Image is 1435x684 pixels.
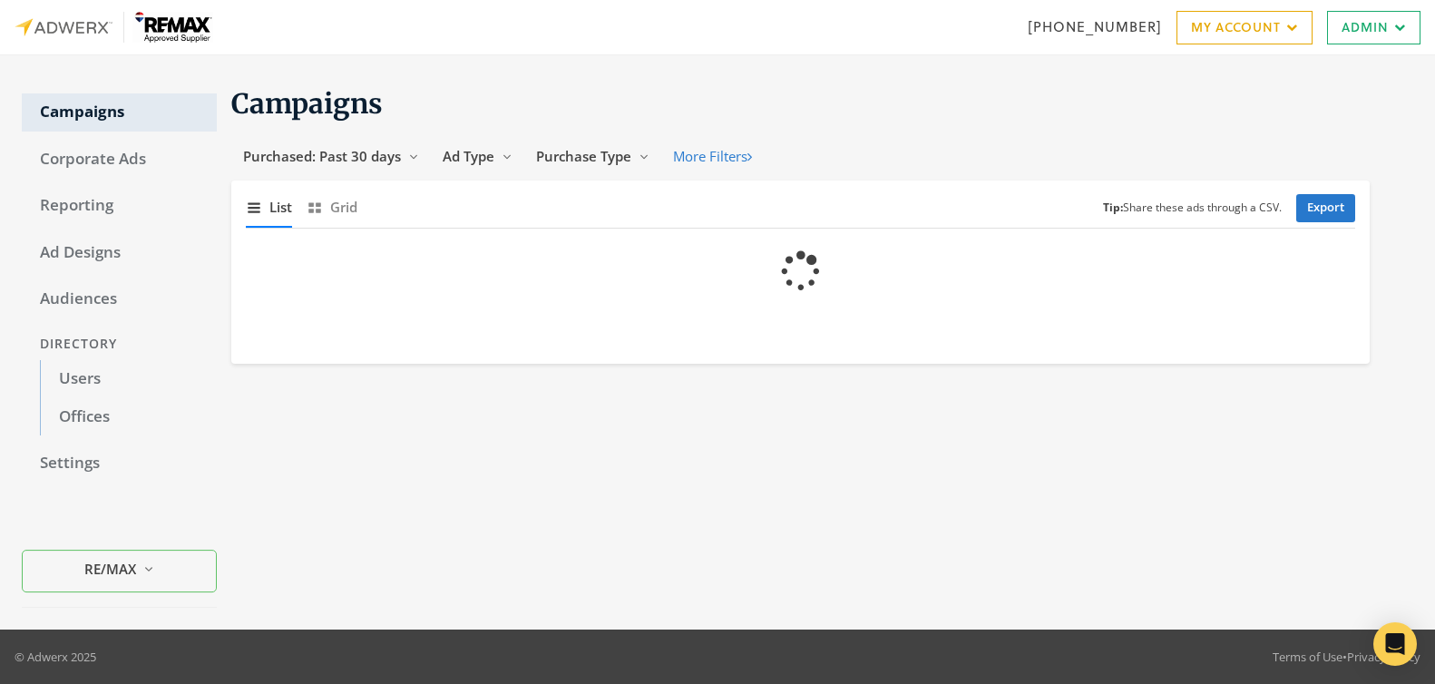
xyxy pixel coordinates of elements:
small: Share these ads through a CSV. [1103,200,1282,217]
button: Purchased: Past 30 days [231,140,431,173]
b: Tip: [1103,200,1123,215]
a: Offices [40,398,217,436]
a: Reporting [22,187,217,225]
a: Terms of Use [1273,649,1342,665]
span: Purchased: Past 30 days [243,147,401,165]
img: Adwerx [15,12,214,43]
a: Corporate Ads [22,141,217,179]
a: Settings [22,445,217,483]
a: Privacy Policy [1347,649,1420,665]
span: Campaigns [231,86,383,121]
div: Open Intercom Messenger [1373,622,1417,666]
div: Directory [22,327,217,361]
button: RE/MAX [22,550,217,592]
a: Admin [1327,11,1420,44]
span: Ad Type [443,147,494,165]
button: Purchase Type [524,140,661,173]
div: • [1273,648,1420,666]
a: Users [40,360,217,398]
a: My Account [1176,11,1313,44]
button: List [246,188,292,227]
span: Grid [330,197,357,218]
p: © Adwerx 2025 [15,648,96,666]
a: Export [1296,194,1355,222]
span: RE/MAX [84,559,136,580]
a: Audiences [22,280,217,318]
a: Ad Designs [22,234,217,272]
button: More Filters [661,140,764,173]
a: [PHONE_NUMBER] [1028,17,1162,36]
a: Campaigns [22,93,217,132]
button: Grid [307,188,357,227]
span: List [269,197,292,218]
span: Purchase Type [536,147,631,165]
button: Ad Type [431,140,524,173]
